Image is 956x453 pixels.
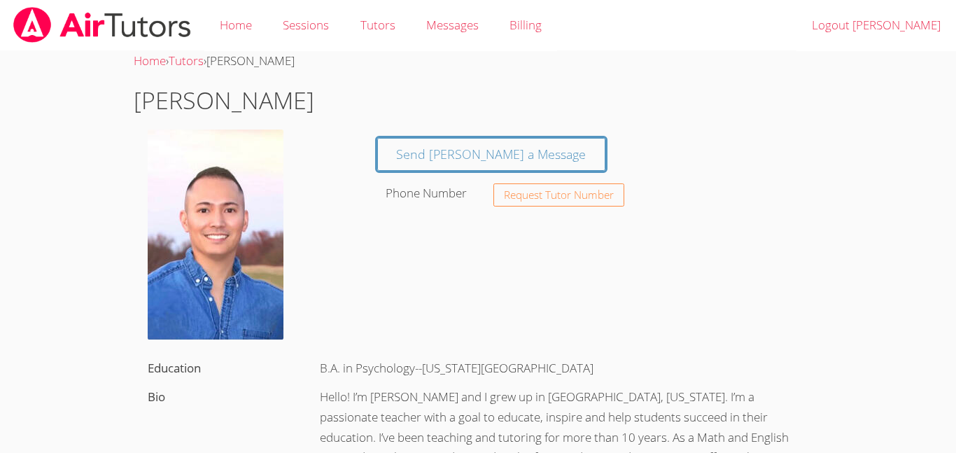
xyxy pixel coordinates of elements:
[169,53,204,69] a: Tutors
[148,360,201,376] label: Education
[148,130,283,340] img: avatar.png
[206,53,295,69] span: [PERSON_NAME]
[377,138,606,171] a: Send [PERSON_NAME] a Message
[504,190,614,200] span: Request Tutor Number
[306,354,822,383] div: B.A. in Psychology--[US_STATE][GEOGRAPHIC_DATA]
[134,51,822,71] div: › ›
[148,389,165,405] label: Bio
[386,185,467,201] label: Phone Number
[493,183,624,207] button: Request Tutor Number
[426,17,479,33] span: Messages
[134,83,822,118] h1: [PERSON_NAME]
[134,53,166,69] a: Home
[12,7,192,43] img: airtutors_banner-c4298cdbf04f3fff15de1276eac7730deb9818008684d7c2e4769d2f7ddbe033.png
